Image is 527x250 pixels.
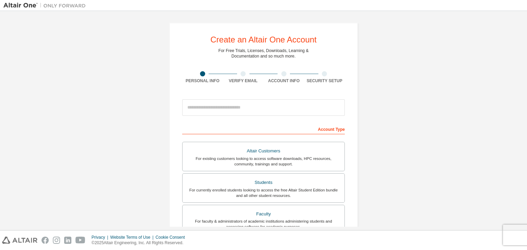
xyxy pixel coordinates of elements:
[3,2,89,9] img: Altair One
[210,36,317,44] div: Create an Altair One Account
[92,235,110,240] div: Privacy
[187,156,340,167] div: For existing customers looking to access software downloads, HPC resources, community, trainings ...
[187,178,340,187] div: Students
[64,237,71,244] img: linkedin.svg
[182,123,345,134] div: Account Type
[219,48,309,59] div: For Free Trials, Licenses, Downloads, Learning & Documentation and so much more.
[187,146,340,156] div: Altair Customers
[42,237,49,244] img: facebook.svg
[75,237,85,244] img: youtube.svg
[304,78,345,84] div: Security Setup
[182,78,223,84] div: Personal Info
[263,78,304,84] div: Account Info
[223,78,264,84] div: Verify Email
[2,237,37,244] img: altair_logo.svg
[53,237,60,244] img: instagram.svg
[155,235,189,240] div: Cookie Consent
[92,240,189,246] p: © 2025 Altair Engineering, Inc. All Rights Reserved.
[110,235,155,240] div: Website Terms of Use
[187,187,340,198] div: For currently enrolled students looking to access the free Altair Student Edition bundle and all ...
[187,209,340,219] div: Faculty
[187,218,340,229] div: For faculty & administrators of academic institutions administering students and accessing softwa...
